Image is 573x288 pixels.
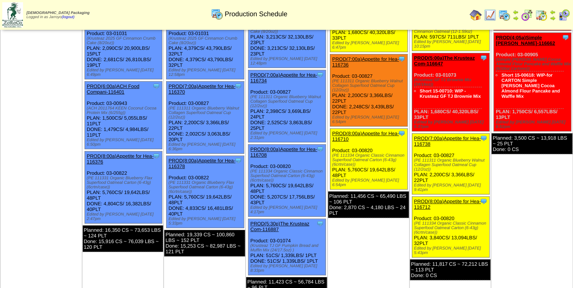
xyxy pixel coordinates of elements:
div: (PE 111311 Organic Blueberry Walnut Collagen Superfood Oatmeal Cup (12/2oz)) [332,79,407,92]
div: Edited by [PERSON_NAME] [DATE] 5:43pm [414,246,489,255]
a: PROD(7:00a)Appetite for Hea-116370 [168,83,235,95]
div: (PE 111311 Organic Blueberry Walnut Collagen Superfood Oatmeal Cup (12/2oz)) [414,158,489,172]
div: Edited by [PERSON_NAME] [DATE] 8:33pm [250,264,325,273]
img: arrowleft.gif [550,9,556,15]
a: PROD(6:00a)ACH Food Compani-116401 [87,83,139,95]
div: Edited by [PERSON_NAME] [DATE] 5:33pm [168,217,243,226]
img: Tooltip [316,220,324,227]
img: Tooltip [480,54,487,62]
img: home.gif [470,9,482,21]
span: [DEMOGRAPHIC_DATA] Packaging [26,11,89,15]
img: arrowleft.gif [513,9,519,15]
div: Product: 03-00905 PLAN: 1,750CS / 6,557LBS / 13PLT [494,33,571,131]
div: Edited by [PERSON_NAME] [DATE] 6:54pm [332,115,407,124]
a: PROD(8:00a)Appetite for Hea-116712 [414,199,481,210]
a: PROD(7:00a)Appetite for Hea-116738 [414,136,481,147]
a: PROD(4:05a)Simple [PERSON_NAME]-116662 [496,35,555,46]
img: Tooltip [152,152,160,160]
div: (ACH 2011764 KEEN Coconut Cocoa Protein Mix (6/255g)) [87,106,162,115]
div: Edited by [PERSON_NAME] [DATE] 10:15pm [414,40,489,49]
div: Planned: 19,339 CS ~ 100,860 LBS ~ 152 PLT Done: 15,253 CS ~ 82,987 LBS ~ 121 PLT [164,230,245,256]
div: Edited by [PERSON_NAME] [DATE] 6:50pm [87,138,162,147]
img: Tooltip [480,134,487,142]
div: Product: 03-00822 PLAN: 5,760CS / 19,642LBS / 48PLT DONE: 4,833CS / 16,481LBS / 40PLT [166,156,244,228]
div: Edited by [PERSON_NAME] [DATE] 6:54pm [332,178,407,187]
div: (PE 111331 Organic Blueberry Flax Superfood Oatmeal Carton (6-43g)(6crtn/case)) [87,176,162,189]
div: (Simple [PERSON_NAME] Cocoa Almond Flour Pancake and Waffle Mix (6/10oz Cartons)) [496,57,571,71]
img: calendarblend.gif [521,9,533,21]
img: zoroco-logo-small.webp [2,2,23,28]
img: calendarinout.gif [535,9,547,21]
a: PROD(5:00a)The Krusteaz Com-116647 [414,55,475,66]
div: (PE 111311 Organic Blueberry Walnut Collagen Superfood Oatmeal Cup (12/2oz)) [168,106,243,120]
a: PROD(8:00a)Appetite for Hea-116710 [332,131,399,142]
div: Edited by [PERSON_NAME] [DATE] 12:58pm [168,68,243,77]
img: Tooltip [562,34,569,41]
img: Tooltip [398,129,405,137]
div: Product: 03-00827 PLAN: 2,398CS / 3,669LBS / 24PLT DONE: 2,525CS / 3,863LBS / 25PLT [248,70,326,142]
div: (PE 111331 Organic Blueberry Flax Superfood Oatmeal Carton (6-43g)(6crtn/case)) [168,180,243,194]
div: Product: 03-00820 PLAN: 5,760CS / 19,642LBS / 48PLT DONE: 5,207CS / 17,756LBS / 43PLT [248,145,326,217]
div: (Krusteaz GF TJ Brownie Mix (24/16oz)) [414,78,489,87]
img: Tooltip [316,71,324,79]
div: (PE 111334 Organic Classic Cinnamon Superfood Oatmeal Carton (6-43g)(6crtn/case)) [332,153,407,167]
div: Planned: 16,350 CS ~ 73,653 LBS ~ 124 PLT Done: 15,916 CS ~ 76,039 LBS ~ 120 PLT [83,225,163,252]
div: Product: 03-01031 PLAN: 4,379CS / 43,790LBS / 32PLT DONE: 4,379CS / 43,790LBS / 32PLT [166,12,244,79]
a: PROD(7:00a)Appetite for Hea-116734 [250,72,317,83]
img: Tooltip [152,82,160,90]
div: Planned: 11,817 CS ~ 72,212 LBS ~ 113 PLT Done: 0 CS [410,259,491,280]
div: Product: 03-00822 PLAN: 5,760CS / 19,642LBS / 48PLT DONE: 4,804CS / 16,382LBS / 40PLT [85,151,162,223]
img: line_graph.gif [484,9,496,21]
span: Production Schedule [225,10,287,18]
div: Edited by [PERSON_NAME] [DATE] 6:49pm [87,68,162,77]
div: Product: 03-00943 PLAN: 1,500CS / 5,055LBS / 11PLT DONE: 1,479CS / 4,984LBS / 11PLT [85,82,162,149]
div: Edited by [PERSON_NAME] [DATE] 4:17pm [250,205,325,214]
img: calendarprod.gif [498,9,510,21]
div: (PE 111334 Organic Classic Cinnamon Superfood Oatmeal Carton (6-43g)(6crtn/case)) [414,221,489,235]
div: (Krusteaz TJ GF Pumpkin Bread and Muffin Mix (24/17.5oz) ) [250,243,325,253]
div: Product: 03-00820 PLAN: 3,840CS / 13,094LBS / 32PLT [412,197,489,257]
div: (PE 111334 Organic Classic Cinnamon Superfood Oatmeal Carton (6-43g)(6crtn/case)) [250,169,325,183]
div: (Krusteaz 2025 GF Cinnamon Crumb Cake (8/20oz)) [87,36,162,45]
img: Tooltip [398,55,405,63]
div: Edited by [PERSON_NAME] [DATE] 9:41pm [414,183,489,192]
div: Product: 03-01031 PLAN: 3,213CS / 32,130LBS / 23PLT DONE: 3,213CS / 32,130LBS / 23PLT [248,0,326,68]
img: arrowright.gif [513,15,519,21]
img: calendarcustomer.gif [558,9,570,21]
div: Edited by [PERSON_NAME] [DATE] 5:37pm [414,120,489,129]
div: Edited by [PERSON_NAME] [DATE] 2:31pm [250,131,325,140]
a: (logout) [62,15,74,19]
div: Edited by [PERSON_NAME] [DATE] 12:48pm [250,57,325,66]
div: Product: 03-01031 PLAN: 2,090CS / 20,900LBS / 15PLT DONE: 2,681CS / 26,810LBS / 19PLT [85,12,162,79]
img: Tooltip [480,197,487,205]
img: Tooltip [234,157,242,164]
div: Product: 03-00820 PLAN: 5,760CS / 19,642LBS / 48PLT [330,129,407,189]
div: (PE 111311 Organic Blueberry Walnut Collagen Superfood Oatmeal Cup (12/2oz)) [250,95,325,108]
a: Short 15-00710: WIP - Krusteaz GF TJ Brownie Mix [420,88,481,99]
img: arrowright.gif [550,15,556,21]
div: Product: 03-00827 PLAN: 2,200CS / 3,366LBS / 22PLT [412,134,489,194]
img: Tooltip [234,82,242,90]
div: Planned: 3,500 CS ~ 13,918 LBS ~ 25 PLT Done: 0 CS [491,133,572,154]
img: calendarprod.gif [211,8,223,20]
div: Edited by [PERSON_NAME] [DATE] 6:52pm [496,120,571,129]
div: Product: 03-01073 PLAN: 1,680CS / 40,320LBS / 33PLT [412,53,489,131]
a: Short 15-00618: WIP-for CARTON Simple [PERSON_NAME] Cocoa Almond Flour Pancake and Waffle Mix [501,72,560,99]
div: Edited by [PERSON_NAME] [DATE] 2:47pm [87,212,162,221]
img: Tooltip [316,145,324,153]
div: Edited by [PERSON_NAME] [DATE] 6:47pm [332,41,407,50]
div: Edited by [PERSON_NAME] [DATE] 6:36pm [168,142,243,151]
a: PROD(7:00a)Appetite for Hea-116736 [332,56,399,68]
div: Product: 03-01074 PLAN: 51CS / 1,339LBS / 1PLT DONE: 51CS / 1,339LBS / 1PLT [248,219,326,275]
a: PROD(8:00a)Appetite for Hea-116376 [87,153,154,165]
a: PROD(5:30p)The Krusteaz Com-116887 [250,221,309,232]
a: PROD(8:00a)Appetite for Hea-116708 [250,146,317,158]
div: (Krusteaz 2025 GF Cinnamon Crumb Cake (8/20oz)) [168,36,243,45]
div: Planned: 11,456 CS ~ 65,490 LBS ~ 106 PLT Done: 2,870 CS ~ 4,180 LBS ~ 24 PLT [328,191,409,218]
a: PROD(8:00a)Appetite for Hea-116378 [168,158,235,169]
div: Product: 03-00827 PLAN: 2,200CS / 3,366LBS / 22PLT DONE: 2,002CS / 3,063LBS / 20PLT [166,82,244,154]
div: Product: 03-00827 PLAN: 2,200CS / 3,366LBS / 22PLT DONE: 2,248CS / 3,439LBS / 22PLT [330,54,407,126]
span: Logged in as Jarroyo [26,11,89,19]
